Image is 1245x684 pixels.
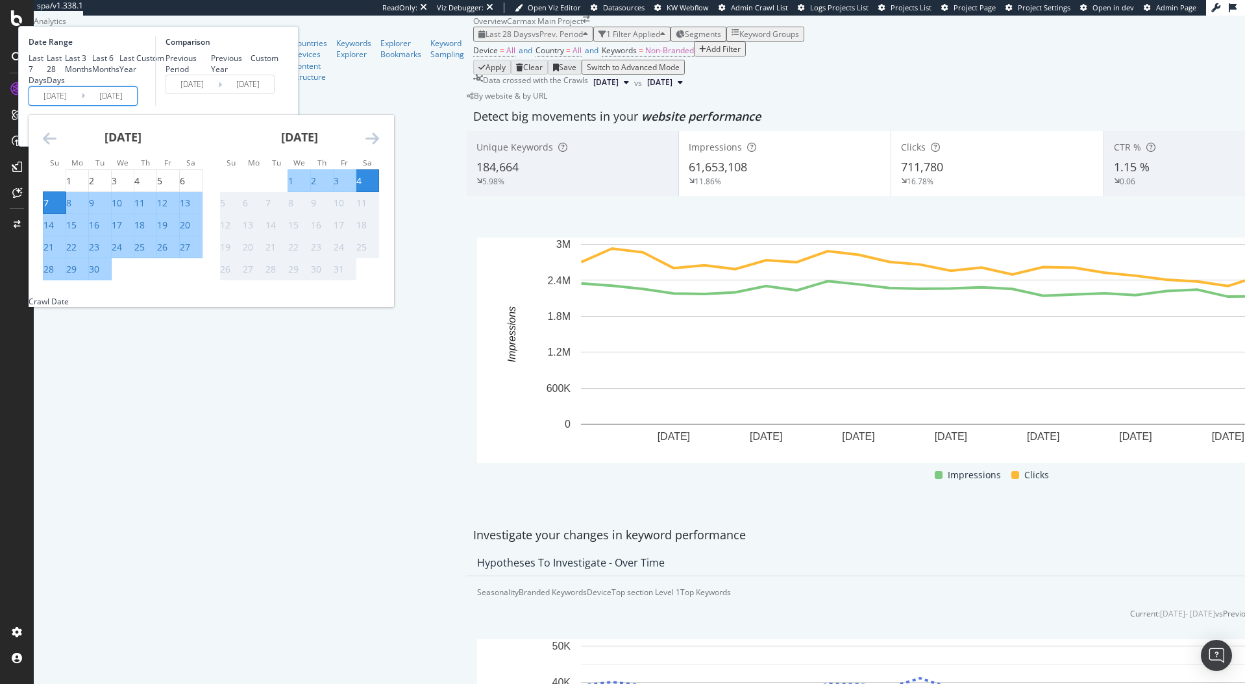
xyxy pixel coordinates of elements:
div: Keyword Sampling [430,38,464,60]
td: Selected. Friday, October 3, 2025 [334,170,356,192]
div: Carmax Main Project [507,16,583,27]
div: Devices [292,49,327,60]
div: 15 [288,219,299,232]
div: 10 [112,197,122,210]
span: Open Viz Editor [528,3,581,12]
div: [DATE] - [DATE] [1160,608,1215,619]
div: Last Year [119,53,136,75]
td: Not available. Thursday, October 23, 2025 [311,236,334,258]
div: arrow-right-arrow-left [583,16,590,23]
text: [DATE] [750,431,782,442]
div: Last 7 Days [29,53,47,86]
div: 18 [356,219,367,232]
div: Clear [523,62,543,73]
span: All [506,45,515,56]
div: 26 [157,241,167,254]
div: Structure [292,71,327,82]
span: and [585,45,598,56]
div: 3 [112,175,117,188]
div: 16.78% [907,176,933,187]
div: ReadOnly: [382,3,417,13]
div: 11 [356,197,367,210]
div: Overview [473,16,507,27]
a: KW Webflow [654,3,709,13]
div: Device [587,587,611,598]
text: 1.2M [547,347,571,358]
strong: [DATE] [105,129,142,145]
span: Country [536,45,564,56]
div: Calendar [29,115,393,296]
button: [DATE] [588,75,634,90]
td: Selected. Wednesday, September 24, 2025 [112,236,134,258]
span: Unique Keywords [476,141,553,153]
div: Keyword Groups [739,29,799,40]
span: Projects List [891,3,931,12]
div: 20 [243,241,253,254]
span: 711,780 [901,159,943,175]
div: 31 [334,263,344,276]
td: Not available. Tuesday, October 21, 2025 [265,236,288,258]
a: Explorer Bookmarks [380,38,421,60]
button: [DATE] [642,75,688,90]
td: Selected as end date. Saturday, October 4, 2025 [356,170,379,192]
div: 15 [66,219,77,232]
div: Date Range [29,36,152,47]
span: Project Settings [1018,3,1070,12]
div: 1 [66,175,71,188]
div: 19 [157,219,167,232]
td: Not available. Saturday, October 25, 2025 [356,236,379,258]
strong: [DATE] [281,129,318,145]
div: Last 3 Months [65,53,92,75]
div: Last 6 Months [92,53,119,75]
td: Not available. Friday, October 10, 2025 [334,192,356,214]
td: Selected. Monday, September 29, 2025 [66,258,89,280]
span: 2025 Aug. 31st [647,77,672,88]
text: [DATE] [842,431,874,442]
span: Admin Crawl List [731,3,788,12]
div: Countries [292,38,327,49]
td: Selected. Thursday, September 11, 2025 [134,192,157,214]
div: 29 [288,263,299,276]
text: 0 [565,419,571,430]
small: Th [317,157,327,167]
span: All [573,45,582,56]
small: Mo [248,157,260,167]
div: Previous Year [211,53,251,75]
span: 2025 Sep. 28th [593,77,619,88]
text: [DATE] [1119,431,1152,442]
a: Logs Projects List [798,3,869,13]
small: Fr [164,157,171,167]
td: Not available. Tuesday, October 28, 2025 [265,258,288,280]
small: Tu [95,157,105,167]
div: Open Intercom Messenger [1201,640,1232,671]
div: 4 [356,175,362,188]
div: 29 [66,263,77,276]
small: Sa [363,157,372,167]
span: and [519,45,532,56]
div: 16 [311,219,321,232]
div: 2 [311,175,316,188]
div: 9 [311,197,316,210]
td: Not available. Thursday, October 9, 2025 [311,192,334,214]
span: Impressions [948,467,1001,483]
div: 2 [89,175,94,188]
text: [DATE] [935,431,967,442]
div: Hypotheses to Investigate - Over Time [477,556,665,569]
a: Projects List [878,3,931,13]
div: 0.06 [1120,176,1135,187]
small: Su [227,157,236,167]
div: 9 [89,197,94,210]
td: Selected. Sunday, September 28, 2025 [43,258,66,280]
text: 3M [556,239,571,250]
td: Selected. Wednesday, September 17, 2025 [112,214,134,236]
div: Previous Period [166,53,211,75]
span: Logs Projects List [810,3,869,12]
span: website performance [641,108,761,124]
a: Admin Crawl List [719,3,788,13]
div: Last 28 Days [47,53,65,86]
div: 24 [112,241,122,254]
td: Not available. Sunday, October 5, 2025 [220,192,243,214]
div: 30 [89,263,99,276]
